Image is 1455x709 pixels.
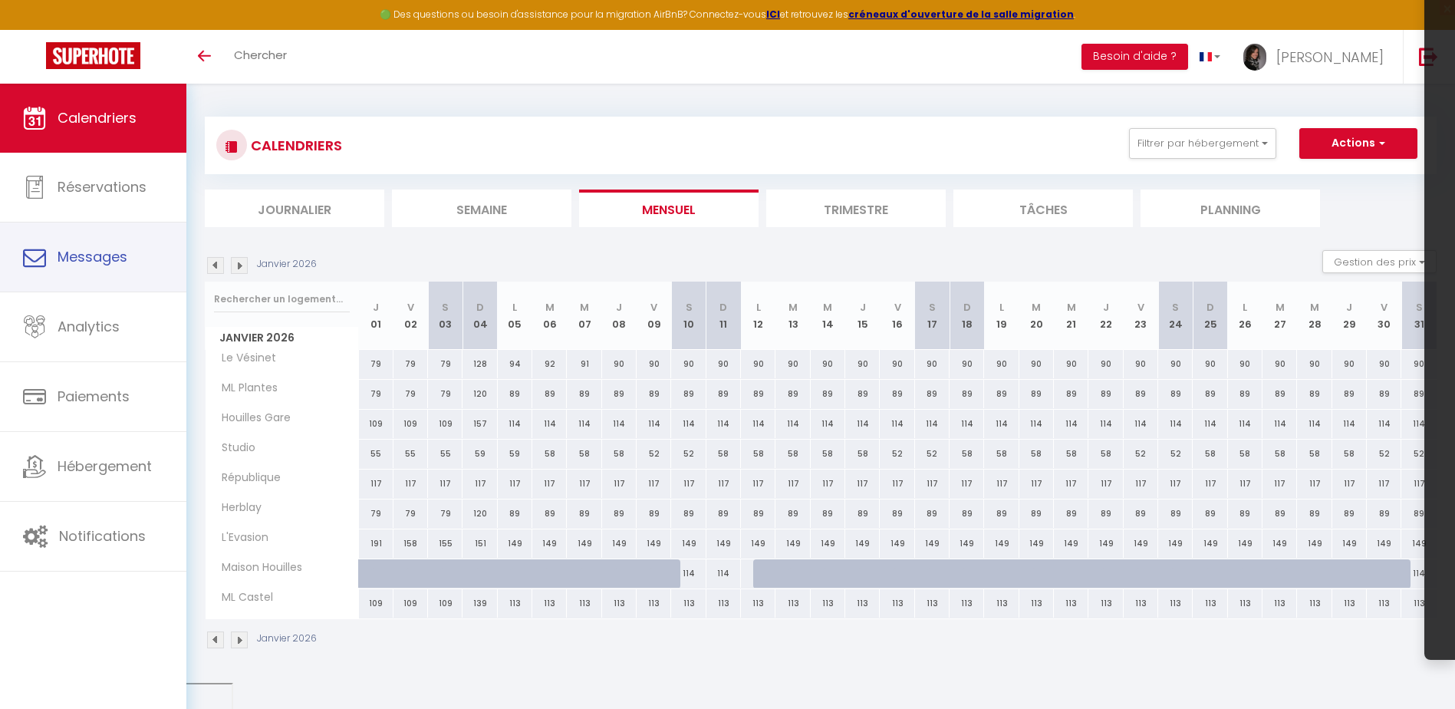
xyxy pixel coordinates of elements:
[788,300,798,315] abbr: M
[915,410,950,438] div: 114
[880,500,914,528] div: 89
[1297,350,1332,378] div: 90
[1088,410,1123,438] div: 114
[1172,300,1179,315] abbr: S
[706,350,741,378] div: 90
[1367,410,1401,438] div: 114
[208,529,272,546] span: L'Evasion
[463,500,497,528] div: 120
[1124,500,1158,528] div: 89
[616,300,622,315] abbr: J
[845,440,880,468] div: 58
[1228,350,1262,378] div: 90
[1054,350,1088,378] div: 90
[407,300,414,315] abbr: V
[984,282,1019,350] th: 19
[1401,282,1437,350] th: 31
[579,190,759,227] li: Mensuel
[706,470,741,498] div: 117
[1019,470,1054,498] div: 117
[950,282,984,350] th: 18
[915,500,950,528] div: 89
[845,410,880,438] div: 114
[671,410,706,438] div: 114
[1124,440,1158,468] div: 52
[719,300,727,315] abbr: D
[567,529,601,558] div: 149
[498,350,532,378] div: 94
[811,350,845,378] div: 90
[1019,440,1054,468] div: 58
[984,380,1019,408] div: 89
[984,440,1019,468] div: 58
[1297,380,1332,408] div: 89
[1322,250,1437,273] button: Gestion des prix
[1401,470,1437,498] div: 117
[498,380,532,408] div: 89
[1206,300,1214,315] abbr: D
[208,380,281,397] span: ML Plantes
[359,500,393,528] div: 79
[766,190,946,227] li: Trimestre
[58,177,146,196] span: Réservations
[637,470,671,498] div: 117
[963,300,971,315] abbr: D
[222,30,298,84] a: Chercher
[1193,350,1227,378] div: 90
[1262,440,1297,468] div: 58
[1332,380,1367,408] div: 89
[1081,44,1188,70] button: Besoin d'aide ?
[498,470,532,498] div: 117
[392,190,571,227] li: Semaine
[1158,440,1193,468] div: 52
[766,8,780,21] a: ICI
[532,282,567,350] th: 06
[567,350,601,378] div: 91
[671,440,706,468] div: 52
[567,500,601,528] div: 89
[848,8,1074,21] strong: créneaux d'ouverture de la salle migration
[532,380,567,408] div: 89
[706,410,741,438] div: 114
[463,529,497,558] div: 151
[393,529,428,558] div: 158
[1228,380,1262,408] div: 89
[915,440,950,468] div: 52
[359,440,393,468] div: 55
[532,500,567,528] div: 89
[208,350,280,367] span: Le Vésinet
[1088,500,1123,528] div: 89
[1332,470,1367,498] div: 117
[860,300,866,315] abbr: J
[1228,500,1262,528] div: 89
[671,380,706,408] div: 89
[1032,300,1041,315] abbr: M
[915,282,950,350] th: 17
[1401,410,1437,438] div: 114
[234,47,287,63] span: Chercher
[1019,350,1054,378] div: 90
[393,410,428,438] div: 109
[428,500,463,528] div: 79
[1124,282,1158,350] th: 23
[741,500,775,528] div: 89
[498,529,532,558] div: 149
[1193,380,1227,408] div: 89
[1158,282,1193,350] th: 24
[1054,500,1088,528] div: 89
[1158,350,1193,378] div: 90
[1067,300,1076,315] abbr: M
[1193,470,1227,498] div: 117
[498,282,532,350] th: 05
[373,300,379,315] abbr: J
[999,300,1004,315] abbr: L
[984,350,1019,378] div: 90
[463,410,497,438] div: 157
[953,190,1133,227] li: Tâches
[532,410,567,438] div: 114
[1401,500,1437,528] div: 89
[706,440,741,468] div: 58
[545,300,555,315] abbr: M
[602,350,637,378] div: 90
[1193,282,1227,350] th: 25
